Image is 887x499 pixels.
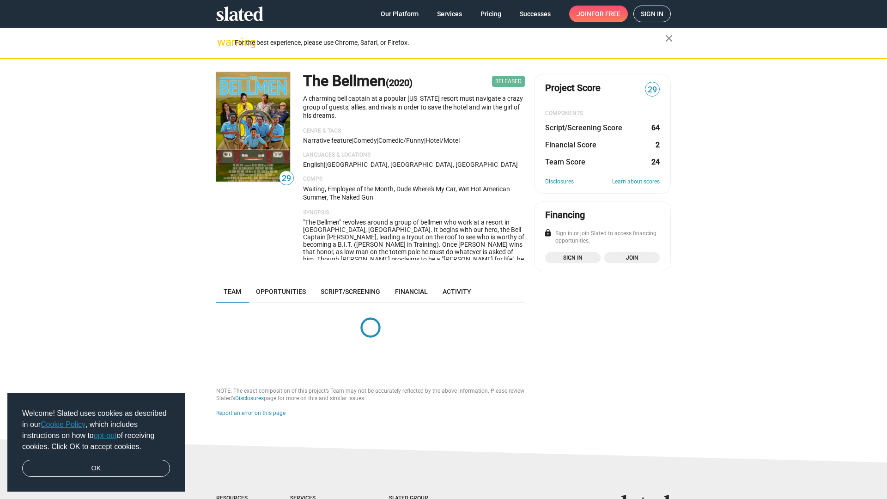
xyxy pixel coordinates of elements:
[425,137,460,144] span: hotel/motel
[663,33,674,44] mat-icon: close
[352,137,353,144] span: |
[303,152,525,159] p: Languages & Locations
[641,6,663,22] span: Sign in
[321,288,380,295] span: Script/Screening
[569,6,628,22] a: Joinfor free
[325,161,518,168] span: [GEOGRAPHIC_DATA], [GEOGRAPHIC_DATA], [GEOGRAPHIC_DATA]
[443,288,471,295] span: Activity
[22,408,170,452] span: Welcome! Slated uses cookies as described in our , which includes instructions on how to of recei...
[395,288,428,295] span: Financial
[303,185,525,202] p: Waiting, Employee of the Month, Dude Where's My Car, Wet Hot American Summer, The Naked Gun
[353,137,377,144] span: Comedy
[645,84,659,96] span: 29
[303,161,324,168] span: English
[279,172,293,185] span: 29
[7,393,185,492] div: cookieconsent
[551,253,595,262] span: Sign in
[388,280,435,303] a: Financial
[612,178,660,186] a: Learn about scores
[545,140,596,150] dt: Financial Score
[577,6,620,22] span: Join
[435,280,479,303] a: Activity
[235,395,264,402] a: Disclosures
[604,252,660,263] a: Join
[303,94,525,120] p: A charming bell captain at a popular [US_STATE] resort must navigate a crazy group of guests, all...
[424,137,425,144] span: |
[303,176,525,183] p: Comps
[256,288,306,295] span: Opportunities
[480,6,501,22] span: Pricing
[437,6,462,22] span: Services
[378,137,424,144] span: comedic/funny
[651,157,660,167] dd: 24
[216,280,249,303] a: Team
[217,37,228,48] mat-icon: warning
[41,420,85,428] a: Cookie Policy
[303,209,525,217] p: Synopsis
[386,77,413,88] span: (2020)
[313,280,388,303] a: Script/Screening
[545,123,622,133] dt: Script/Screening Score
[303,219,524,344] span: "The Bellmen" revolves around a group of bellmen who work at a resort in [GEOGRAPHIC_DATA], [GEOG...
[377,137,378,144] span: |
[324,161,325,168] span: |
[545,178,574,186] a: Disclosures
[216,388,525,402] div: NOTE: The exact composition of this project’s Team may not be accurately reflected by the above i...
[216,410,286,417] button: Report an error on this page
[545,157,585,167] dt: Team Score
[591,6,620,22] span: for free
[545,252,601,263] a: Sign in
[520,6,551,22] span: Successes
[381,6,419,22] span: Our Platform
[545,209,585,221] div: Financing
[610,253,654,262] span: Join
[303,128,525,135] p: Genre & Tags
[235,37,665,49] div: For the best experience, please use Chrome, Safari, or Firefox.
[633,6,671,22] a: Sign in
[492,76,525,87] span: Released
[651,123,660,133] dd: 64
[544,229,552,237] mat-icon: lock
[512,6,558,22] a: Successes
[430,6,469,22] a: Services
[216,72,290,182] img: The Bellmen
[249,280,313,303] a: Opportunities
[303,137,352,144] span: Narrative feature
[473,6,509,22] a: Pricing
[303,71,413,91] h1: The Bellmen
[373,6,426,22] a: Our Platform
[545,82,601,94] span: Project Score
[545,230,660,245] div: Sign in or join Slated to access financing opportunities.
[651,140,660,150] dd: 2
[224,288,241,295] span: Team
[22,460,170,477] a: dismiss cookie message
[545,110,660,117] div: COMPONENTS
[94,432,117,439] a: opt-out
